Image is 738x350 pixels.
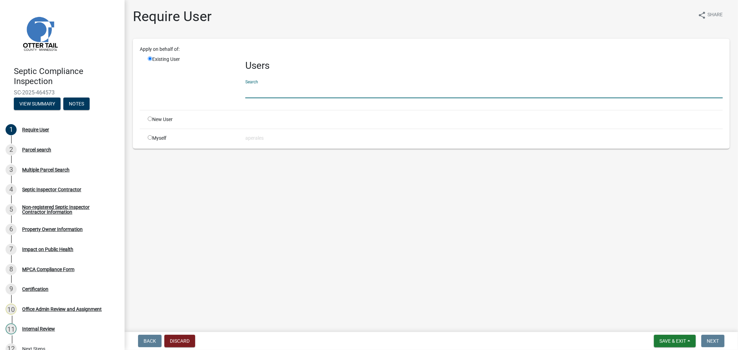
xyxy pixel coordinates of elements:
wm-modal-confirm: Notes [63,101,90,107]
img: Otter Tail County, Minnesota [14,7,66,59]
button: Discard [164,335,195,347]
h3: Users [245,60,723,72]
button: View Summary [14,98,61,110]
div: 4 [6,184,17,195]
div: 1 [6,124,17,135]
button: Save & Exit [654,335,696,347]
div: Septic Inspector Contractor [22,187,81,192]
div: 3 [6,164,17,175]
div: 8 [6,264,17,275]
div: Myself [143,135,240,142]
div: 5 [6,204,17,215]
span: Back [144,338,156,344]
div: Office Admin Review and Assignment [22,307,102,312]
div: Non-registered Septic Inspector Contractor Information [22,205,113,214]
button: Back [138,335,162,347]
h4: Septic Compliance Inspection [14,66,119,86]
wm-modal-confirm: Summary [14,101,61,107]
div: New User [143,116,240,123]
div: Internal Review [22,326,55,331]
div: Property Owner Information [22,227,83,232]
button: Notes [63,98,90,110]
span: SC-2025-464573 [14,89,111,96]
div: 6 [6,224,17,235]
span: Next [707,338,719,344]
span: Share [708,11,723,19]
div: 2 [6,144,17,155]
button: shareShare [692,8,728,22]
div: Require User [22,127,49,132]
div: Parcel search [22,147,51,152]
div: Apply on behalf of: [135,46,728,53]
div: 11 [6,323,17,334]
div: 9 [6,284,17,295]
div: Impact on Public Health [22,247,73,252]
h1: Require User [133,8,212,25]
div: Multiple Parcel Search [22,167,70,172]
div: 7 [6,244,17,255]
div: Certification [22,287,48,292]
div: Existing User [143,56,240,104]
span: Save & Exit [659,338,686,344]
div: 10 [6,304,17,315]
i: share [698,11,706,19]
div: MPCA Compliance Form [22,267,74,272]
button: Next [701,335,725,347]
